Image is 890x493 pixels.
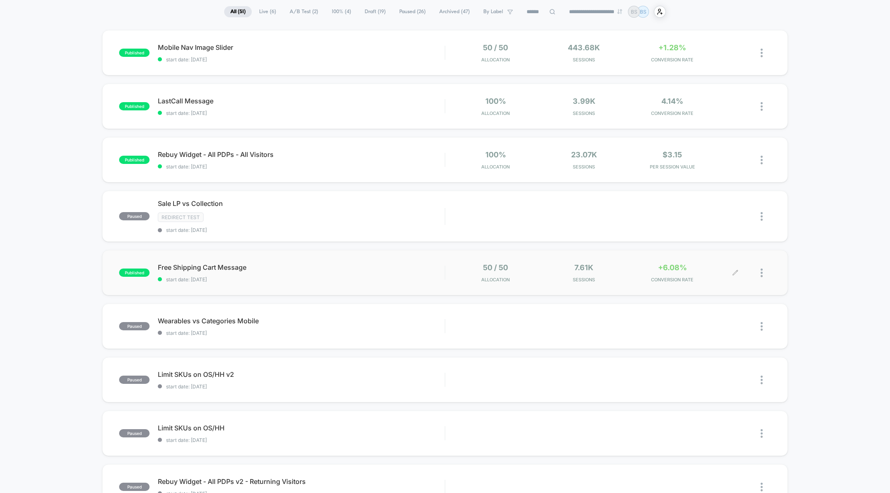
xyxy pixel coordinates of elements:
span: +6.08% [658,263,687,272]
span: Draft ( 19 ) [358,6,392,17]
span: start date: [DATE] [158,330,445,336]
span: Allocation [481,57,510,63]
img: close [761,322,763,331]
span: published [119,156,150,164]
span: Sessions [542,110,626,116]
span: +1.28% [658,43,686,52]
img: close [761,429,763,438]
span: $3.15 [663,150,682,159]
span: paused [119,429,150,437]
span: 3.99k [573,97,595,105]
span: Archived ( 47 ) [433,6,476,17]
p: BS [640,9,646,15]
span: Allocation [481,110,510,116]
span: published [119,49,150,57]
span: 50 / 50 [483,263,508,272]
span: start date: [DATE] [158,227,445,233]
img: close [761,49,763,57]
span: paused [119,376,150,384]
span: Sale LP vs Collection [158,199,445,208]
span: 7.61k [574,263,593,272]
span: 23.07k [571,150,597,159]
p: BS [631,9,637,15]
span: start date: [DATE] [158,276,445,283]
span: Limit SKUs on OS/HH [158,424,445,432]
span: Rebuy Widget - All PDPs - All Visitors [158,150,445,159]
span: Free Shipping Cart Message [158,263,445,271]
span: CONVERSION RATE [630,277,714,283]
span: start date: [DATE] [158,164,445,170]
span: 100% [485,150,506,159]
span: start date: [DATE] [158,56,445,63]
img: close [761,269,763,277]
span: Rebuy Widget - All PDPs v2 - Returning Visitors [158,477,445,486]
img: close [761,483,763,491]
span: 100% ( 4 ) [326,6,357,17]
span: Live ( 6 ) [253,6,282,17]
img: close [761,212,763,221]
img: close [761,156,763,164]
span: PER SESSION VALUE [630,164,714,170]
img: close [761,376,763,384]
span: Sessions [542,57,626,63]
span: 443.68k [568,43,600,52]
span: start date: [DATE] [158,110,445,116]
span: Mobile Nav Image Slider [158,43,445,51]
span: start date: [DATE] [158,437,445,443]
span: 100% [485,97,506,105]
span: start date: [DATE] [158,383,445,390]
span: paused [119,483,150,491]
span: Sessions [542,277,626,283]
span: Paused ( 26 ) [393,6,432,17]
span: 4.14% [661,97,683,105]
img: close [761,102,763,111]
span: Allocation [481,164,510,170]
span: 50 / 50 [483,43,508,52]
span: LastCall Message [158,97,445,105]
span: paused [119,322,150,330]
span: Allocation [481,277,510,283]
span: All ( 51 ) [224,6,252,17]
span: CONVERSION RATE [630,110,714,116]
span: published [119,102,150,110]
span: Wearables vs Categories Mobile [158,317,445,325]
span: CONVERSION RATE [630,57,714,63]
span: Limit SKUs on OS/HH v2 [158,370,445,379]
span: By Label [483,9,503,15]
span: Redirect Test [158,213,204,222]
span: published [119,269,150,277]
span: paused [119,212,150,220]
span: Sessions [542,164,626,170]
img: end [617,9,622,14]
span: A/B Test ( 2 ) [283,6,324,17]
